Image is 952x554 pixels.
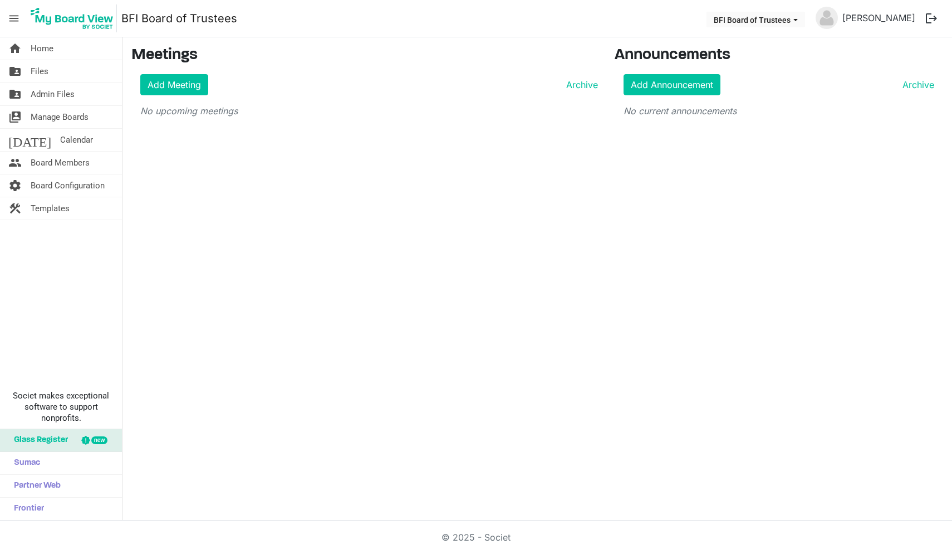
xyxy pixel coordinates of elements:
[920,7,943,30] button: logout
[838,7,920,29] a: [PERSON_NAME]
[31,106,89,128] span: Manage Boards
[8,452,40,474] span: Sumac
[8,429,68,451] span: Glass Register
[31,37,53,60] span: Home
[8,60,22,82] span: folder_shared
[8,152,22,174] span: people
[31,197,70,220] span: Templates
[60,129,93,151] span: Calendar
[140,104,598,118] p: No upcoming meetings
[27,4,121,32] a: My Board View Logo
[31,174,105,197] span: Board Configuration
[615,46,943,65] h3: Announcements
[898,78,934,91] a: Archive
[27,4,117,32] img: My Board View Logo
[140,74,208,95] a: Add Meeting
[121,7,237,30] a: BFI Board of Trustees
[562,78,598,91] a: Archive
[624,74,720,95] a: Add Announcement
[8,475,61,497] span: Partner Web
[91,436,107,444] div: new
[31,60,48,82] span: Files
[624,104,934,118] p: No current announcements
[8,129,51,151] span: [DATE]
[706,12,805,27] button: BFI Board of Trustees dropdownbutton
[5,390,117,424] span: Societ makes exceptional software to support nonprofits.
[8,106,22,128] span: switch_account
[8,37,22,60] span: home
[816,7,838,29] img: no-profile-picture.svg
[8,83,22,105] span: folder_shared
[31,152,90,174] span: Board Members
[8,498,44,520] span: Frontier
[441,532,511,543] a: © 2025 - Societ
[131,46,598,65] h3: Meetings
[8,197,22,220] span: construction
[8,174,22,197] span: settings
[3,8,24,29] span: menu
[31,83,75,105] span: Admin Files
